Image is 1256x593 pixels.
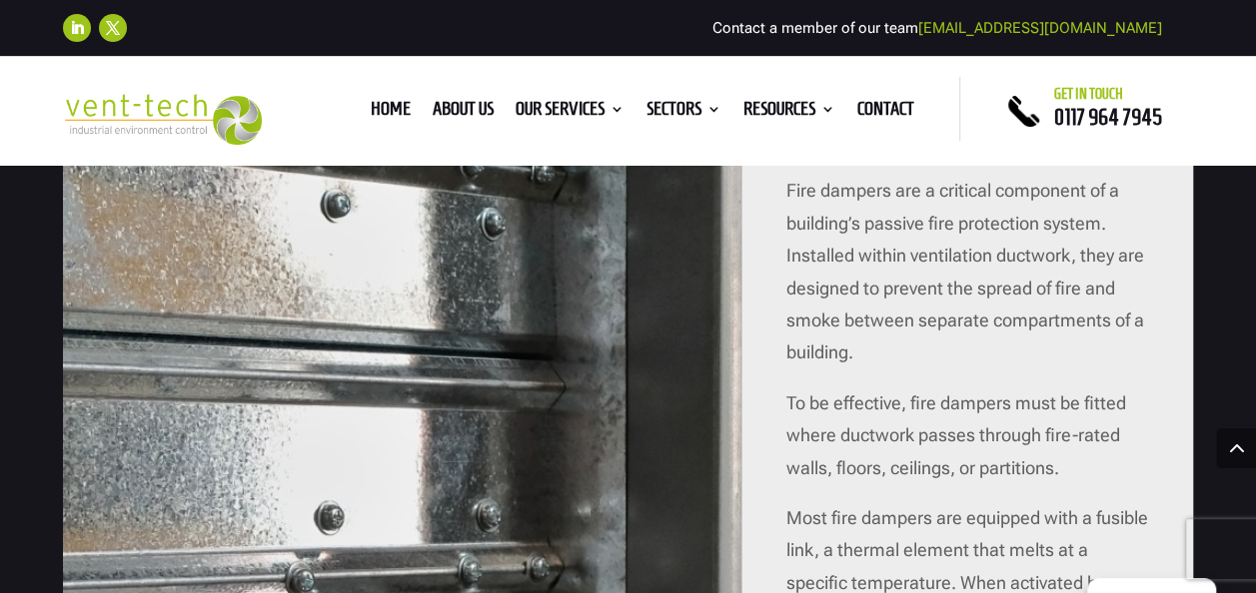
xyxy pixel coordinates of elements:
a: About us [433,102,494,124]
a: Contact [857,102,914,124]
a: [EMAIL_ADDRESS][DOMAIN_NAME] [918,19,1162,37]
a: Our Services [516,102,625,124]
a: 0117 964 7945 [1054,105,1162,129]
img: 2023-09-27T08_35_16.549ZVENT-TECH---Clear-background [63,94,262,145]
span: To be effective, fire dampers must be fitted where ductwork passes through fire-rated walls, floo... [786,392,1126,478]
a: Home [371,102,411,124]
a: Sectors [646,102,721,124]
span: Get in touch [1054,86,1123,102]
a: Follow on LinkedIn [63,14,91,42]
a: Resources [743,102,835,124]
span: Contact a member of our team [712,19,1162,37]
a: Follow on X [99,14,127,42]
span: Fire dampers are a critical component of a building’s passive fire protection system. Installed w... [786,180,1144,362]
